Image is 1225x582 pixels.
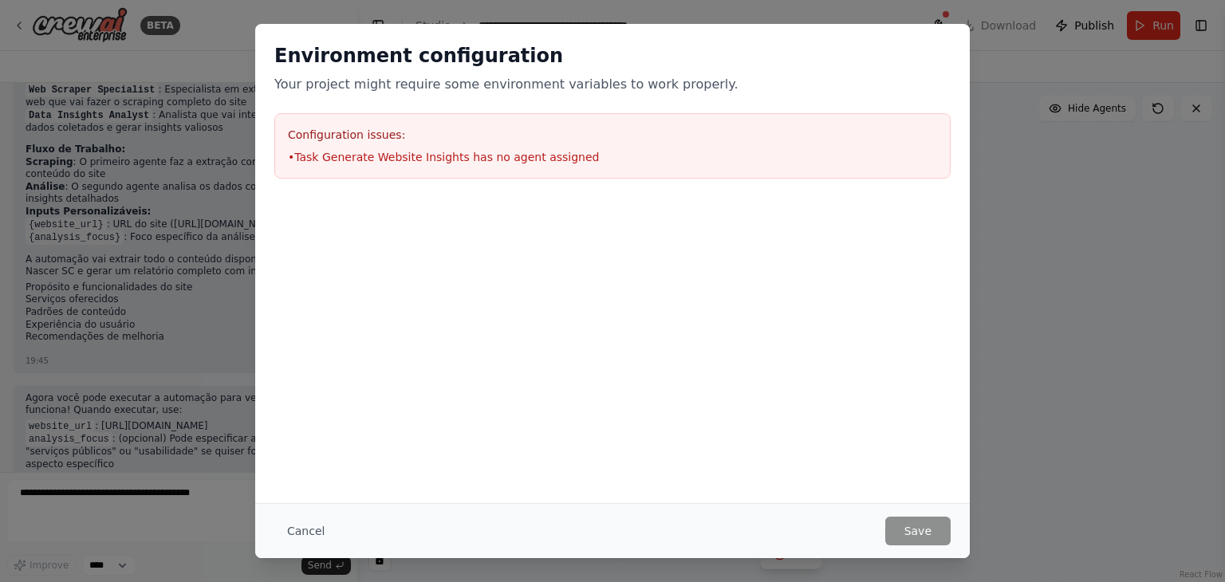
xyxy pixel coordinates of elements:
[885,517,951,545] button: Save
[274,43,951,69] h2: Environment configuration
[288,149,937,165] li: • Task Generate Website Insights has no agent assigned
[274,75,951,94] p: Your project might require some environment variables to work properly.
[288,127,937,143] h3: Configuration issues:
[274,517,337,545] button: Cancel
